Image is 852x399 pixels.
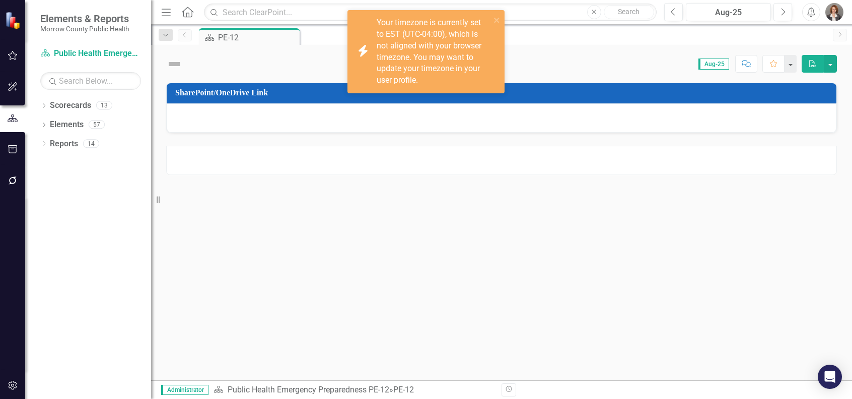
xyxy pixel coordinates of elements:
[40,72,141,90] input: Search Below...
[825,3,843,21] img: Robin Canaday
[50,100,91,111] a: Scorecards
[204,4,657,21] input: Search ClearPoint...
[40,48,141,60] a: Public Health Emergency Preparedness PE-12
[698,59,729,70] span: Aug-25
[166,56,182,72] img: Not Defined
[604,5,654,19] button: Search
[393,385,414,394] div: PE-12
[50,138,78,150] a: Reports
[818,365,842,389] div: Open Intercom Messenger
[618,8,640,16] span: Search
[689,7,767,19] div: Aug-25
[89,121,105,129] div: 57
[83,139,99,148] div: 14
[686,3,771,21] button: Aug-25
[5,12,23,29] img: ClearPoint Strategy
[228,385,389,394] a: Public Health Emergency Preparedness PE-12
[40,13,129,25] span: Elements & Reports
[175,88,831,97] h3: SharePoint/OneDrive Link
[493,14,501,26] button: close
[214,384,494,396] div: »
[161,385,208,395] span: Administrator
[50,119,84,131] a: Elements
[377,17,490,86] div: Your timezone is currently set to EST (UTC-04:00), which is not aligned with your browser timezon...
[96,101,112,110] div: 13
[218,31,297,44] div: PE-12
[40,25,129,33] small: Morrow County Public Health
